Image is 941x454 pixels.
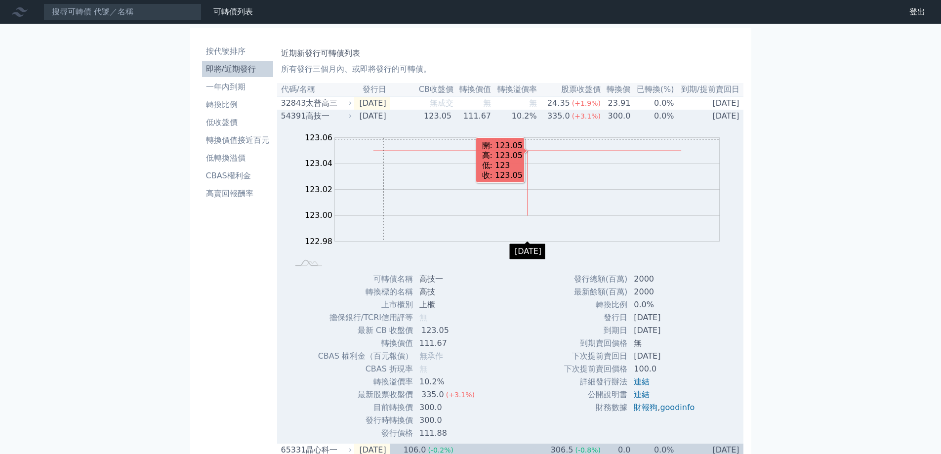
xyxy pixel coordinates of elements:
span: (+3.1%) [446,391,475,399]
td: 無 [628,337,702,350]
td: [DATE] [675,110,743,123]
td: 0.0% [631,96,674,110]
td: 111.67 [454,110,491,123]
td: 0.0% [628,298,702,311]
td: 發行價格 [318,427,413,440]
span: 無 [483,98,491,108]
tspan: 123.06 [305,133,332,142]
a: 高賣回報酬率 [202,186,273,202]
td: 到期賣回價格 [564,337,628,350]
input: 搜尋可轉債 代號／名稱 [43,3,202,20]
th: 轉換溢價率 [491,83,537,96]
li: 高賣回報酬率 [202,188,273,200]
div: 335.0 [419,389,446,401]
td: 上櫃 [413,298,483,311]
td: [DATE] [628,324,702,337]
p: 所有發行三個月內、或即將發行的可轉債。 [281,63,739,75]
td: 發行時轉換價 [318,414,413,427]
li: 按代號排序 [202,45,273,57]
div: 123.05 [422,110,453,122]
a: 轉換價值接近百元 [202,132,273,148]
span: 無 [419,364,427,373]
li: 低收盤價 [202,117,273,128]
td: 轉換價值 [318,337,413,350]
span: 無承作 [419,351,443,361]
span: (+3.1%) [572,112,601,120]
td: 下次提前賣回日 [564,350,628,363]
td: 可轉債名稱 [318,273,413,286]
td: CBAS 折現率 [318,363,413,375]
td: , [628,401,702,414]
tspan: 123.00 [305,210,332,220]
td: [DATE] [675,96,743,110]
td: 轉換溢價率 [318,375,413,388]
iframe: Chat Widget [892,407,941,454]
th: 發行日 [354,83,390,96]
span: 無 [419,313,427,322]
a: 連結 [634,390,650,399]
div: 54391 [281,110,303,122]
td: [DATE] [354,110,390,123]
g: Series [373,151,681,215]
span: (-0.8%) [575,446,601,454]
a: 連結 [634,377,650,386]
a: 低收盤價 [202,115,273,130]
td: 公開說明書 [564,388,628,401]
span: 無 [529,98,537,108]
td: 最新股票收盤價 [318,388,413,401]
td: 發行總額(百萬) [564,273,628,286]
th: 股票收盤價 [537,83,601,96]
a: 可轉債列表 [213,7,253,16]
td: 目前轉換價 [318,401,413,414]
a: 財報狗 [634,403,657,412]
td: 財務數據 [564,401,628,414]
tspan: [DATE] [515,247,541,256]
li: 轉換價值接近百元 [202,134,273,146]
td: 發行日 [564,311,628,324]
td: [DATE] [628,350,702,363]
td: 最新餘額(百萬) [564,286,628,298]
h1: 近期新發行可轉債列表 [281,47,739,59]
a: goodinfo [660,403,695,412]
div: 太普高三 [306,97,350,109]
td: 到期日 [564,324,628,337]
td: [DATE] [354,96,390,110]
span: (+1.9%) [572,99,601,107]
td: 下次提前賣回價格 [564,363,628,375]
td: 擔保銀行/TCRI信用評等 [318,311,413,324]
td: 10.2% [491,110,537,123]
td: CBAS 權利金（百元報價） [318,350,413,363]
a: 按代號排序 [202,43,273,59]
td: 最新 CB 收盤價 [318,324,413,337]
td: 2000 [628,273,702,286]
td: 0.0% [631,110,674,123]
td: 300.0 [601,110,631,123]
a: 轉換比例 [202,97,273,113]
td: 詳細發行辦法 [564,375,628,388]
th: 到期/提前賣回日 [675,83,743,96]
a: 低轉換溢價 [202,150,273,166]
td: 111.88 [413,427,483,440]
tspan: 123.04 [305,159,332,168]
td: 300.0 [413,401,483,414]
tspan: 123.02 [305,185,332,194]
th: 代碼/名稱 [277,83,354,96]
div: 高技一 [306,110,350,122]
th: 轉換價值 [454,83,491,96]
th: 轉換價 [601,83,631,96]
div: 聊天小工具 [892,407,941,454]
tspan: 122.98 [305,237,332,246]
g: Chart [300,133,735,256]
div: 32843 [281,97,303,109]
td: 111.67 [413,337,483,350]
a: 一年內到期 [202,79,273,95]
td: 轉換比例 [564,298,628,311]
td: [DATE] [628,311,702,324]
th: 已轉換(%) [631,83,674,96]
li: 轉換比例 [202,99,273,111]
td: 高技 [413,286,483,298]
th: CB收盤價 [390,83,454,96]
div: 335.0 [545,110,572,122]
span: 無成交 [430,98,453,108]
a: 登出 [901,4,933,20]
